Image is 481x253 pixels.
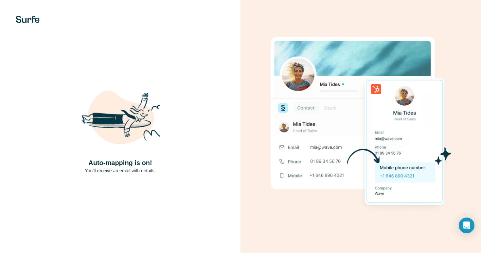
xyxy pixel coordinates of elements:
h4: Auto-mapping is on! [88,158,152,167]
img: Surfe's logo [16,16,40,23]
p: You’ll receive an email with details. [85,167,156,174]
img: Download Success [271,37,451,216]
div: Open Intercom Messenger [459,218,474,233]
img: Shaka Illustration [81,79,160,158]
